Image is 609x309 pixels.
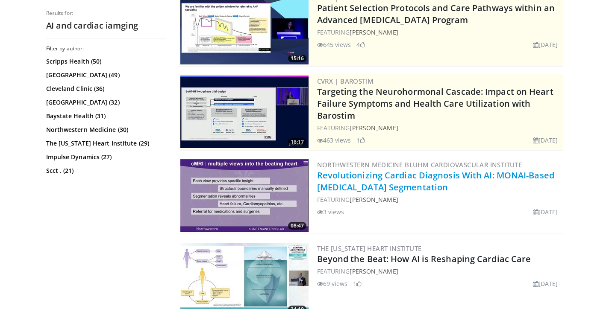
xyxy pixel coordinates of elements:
a: 16:17 [180,76,309,148]
img: f3314642-f119-4bcb-83d2-db4b1a91d31e.300x170_q85_crop-smart_upscale.jpg [180,76,309,148]
a: Baystate Health (31) [46,112,164,120]
li: [DATE] [533,136,558,145]
div: FEATURING [317,123,562,132]
div: FEATURING [317,267,562,276]
span: 16:17 [288,138,306,146]
a: 08:47 [180,159,309,232]
img: 4107daed-72e3-4e52-af5e-e1c4fa92a822.300x170_q85_crop-smart_upscale.jpg [180,159,309,232]
a: Cleveland Clinic (36) [46,85,164,93]
li: 463 views [317,136,351,145]
span: 15:16 [288,55,306,62]
a: [GEOGRAPHIC_DATA] (49) [46,71,164,79]
li: [DATE] [533,207,558,216]
div: FEATURING [317,28,562,37]
li: [DATE] [533,279,558,288]
li: 69 views [317,279,348,288]
a: [PERSON_NAME] [350,124,398,132]
li: 645 views [317,40,351,49]
li: 1 [356,136,365,145]
a: [PERSON_NAME] [350,267,398,275]
a: [PERSON_NAME] [350,28,398,36]
a: CVRx | Barostim [317,77,374,85]
a: The [US_STATE] Heart Institute [317,244,422,253]
a: [PERSON_NAME] [350,195,398,204]
div: FEATURING [317,195,562,204]
li: [DATE] [533,40,558,49]
h2: AI and cardiac iamging [46,20,166,31]
a: Northwestern Medicine Bluhm Cardiovascular Institute [317,160,522,169]
li: 4 [356,40,365,49]
a: Scripps Health (50) [46,57,164,66]
a: Beyond the Beat: How AI is Reshaping Cardiac Care [317,253,531,265]
a: Scct . (21) [46,166,164,175]
a: Targeting the Neurohormonal Cascade: Impact on Heart Failure Symptoms and Health Care Utilization... [317,86,553,121]
h3: Filter by author: [46,45,166,52]
a: Patient Selection Protocols and Care Pathways within an Advanced [MEDICAL_DATA] Program [317,2,555,26]
a: Impulse Dynamics (27) [46,153,164,161]
a: Northwestern Medicine (30) [46,125,164,134]
li: 3 views [317,207,344,216]
a: [GEOGRAPHIC_DATA] (32) [46,98,164,107]
p: Results for: [46,10,166,17]
a: The [US_STATE] Heart Institute (29) [46,139,164,148]
a: Revolutionizing Cardiac Diagnosis With AI: MONAI-Based [MEDICAL_DATA] Segmentation [317,169,554,193]
li: 1 [353,279,362,288]
span: 08:47 [288,222,306,230]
